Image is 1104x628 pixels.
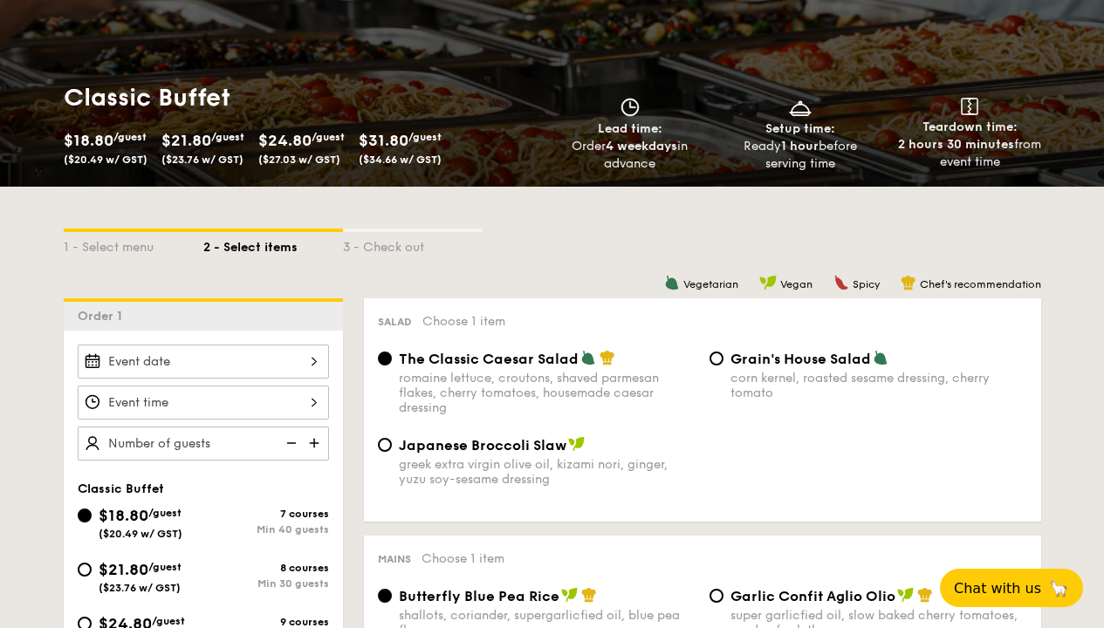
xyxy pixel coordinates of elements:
span: Choose 1 item [422,551,504,566]
div: 7 courses [203,508,329,520]
div: 3 - Check out [343,232,483,256]
span: ($23.76 w/ GST) [161,154,243,166]
span: Classic Buffet [78,481,164,496]
img: icon-spicy.37a8142b.svg [833,275,849,290]
span: Spicy [853,278,880,290]
input: Event time [78,386,329,420]
span: Lead time: [598,121,662,136]
img: icon-clock.2db775ea.svg [617,98,643,117]
input: Event date [78,345,329,379]
div: Order in advance [552,138,709,173]
span: Teardown time: [922,119,1018,134]
strong: 4 weekdays [606,139,677,154]
span: Vegetarian [683,278,738,290]
input: Number of guests [78,427,329,461]
img: icon-teardown.65201eee.svg [961,98,978,115]
span: $18.80 [99,506,148,525]
img: icon-chef-hat.a58ddaea.svg [581,587,597,603]
span: Butterfly Blue Pea Rice [399,588,559,604]
img: icon-vegan.f8ff3823.svg [897,587,915,603]
img: icon-vegetarian.fe4039eb.svg [664,275,680,290]
span: Setup time: [765,121,835,136]
span: 🦙 [1048,578,1069,598]
img: icon-dish.430c3a2e.svg [787,98,813,117]
div: Min 40 guests [203,523,329,536]
img: icon-chef-hat.a58ddaea.svg [901,275,916,290]
div: 1 - Select menu [64,232,203,256]
span: /guest [148,561,182,573]
span: ($34.66 w/ GST) [359,154,442,166]
span: $24.80 [258,131,312,150]
input: The Classic Caesar Saladromaine lettuce, croutons, shaved parmesan flakes, cherry tomatoes, house... [378,352,392,365]
span: $21.80 [99,560,148,579]
span: Chat with us [954,580,1041,597]
span: Vegan [780,278,813,290]
span: /guest [113,131,147,143]
span: /guest [408,131,442,143]
div: romaine lettuce, croutons, shaved parmesan flakes, cherry tomatoes, housemade caesar dressing [399,371,696,415]
img: icon-reduce.1d2dbef1.svg [277,427,303,460]
img: icon-vegan.f8ff3823.svg [568,436,586,452]
div: from event time [892,136,1048,171]
input: $18.80/guest($20.49 w/ GST)7 coursesMin 40 guests [78,509,92,522]
div: 9 courses [203,616,329,628]
input: $21.80/guest($23.76 w/ GST)8 coursesMin 30 guests [78,563,92,577]
span: Mains [378,553,411,565]
span: /guest [211,131,244,143]
span: Grain's House Salad [730,351,871,367]
span: /guest [152,615,185,627]
span: ($20.49 w/ GST) [64,154,147,166]
span: $18.80 [64,131,113,150]
div: Ready before serving time [722,138,878,173]
span: Chef's recommendation [920,278,1041,290]
h1: Classic Buffet [64,82,545,113]
img: icon-vegetarian.fe4039eb.svg [873,350,888,365]
input: Garlic Confit Aglio Oliosuper garlicfied oil, slow baked cherry tomatoes, garden fresh thyme [710,589,723,603]
span: $31.80 [359,131,408,150]
img: icon-vegan.f8ff3823.svg [759,275,777,290]
input: Butterfly Blue Pea Riceshallots, coriander, supergarlicfied oil, blue pea flower [378,589,392,603]
span: The Classic Caesar Salad [399,351,579,367]
span: ($27.03 w/ GST) [258,154,340,166]
span: ($20.49 w/ GST) [99,528,182,540]
input: Grain's House Saladcorn kernel, roasted sesame dressing, cherry tomato [710,352,723,365]
div: corn kernel, roasted sesame dressing, cherry tomato [730,371,1027,400]
div: 8 courses [203,562,329,574]
strong: 1 hour [781,139,819,154]
strong: 2 hours 30 minutes [898,137,1014,152]
img: icon-chef-hat.a58ddaea.svg [917,587,933,603]
span: Order 1 [78,309,129,324]
img: icon-vegetarian.fe4039eb.svg [580,350,596,365]
span: Garlic Confit Aglio Olio [730,588,895,604]
img: icon-chef-hat.a58ddaea.svg [600,350,615,365]
img: icon-add.58712e84.svg [303,427,329,460]
div: 2 - Select items [203,232,343,256]
span: ($23.76 w/ GST) [99,582,181,594]
span: Japanese Broccoli Slaw [399,437,566,454]
img: icon-vegan.f8ff3823.svg [561,587,579,603]
span: /guest [148,507,182,519]
input: Japanese Broccoli Slawgreek extra virgin olive oil, kizami nori, ginger, yuzu soy-sesame dressing [378,438,392,452]
span: Salad [378,316,412,328]
button: Chat with us🦙 [940,569,1083,607]
div: Min 30 guests [203,577,329,590]
span: $21.80 [161,131,211,150]
span: Choose 1 item [422,314,505,329]
span: /guest [312,131,345,143]
div: greek extra virgin olive oil, kizami nori, ginger, yuzu soy-sesame dressing [399,457,696,487]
